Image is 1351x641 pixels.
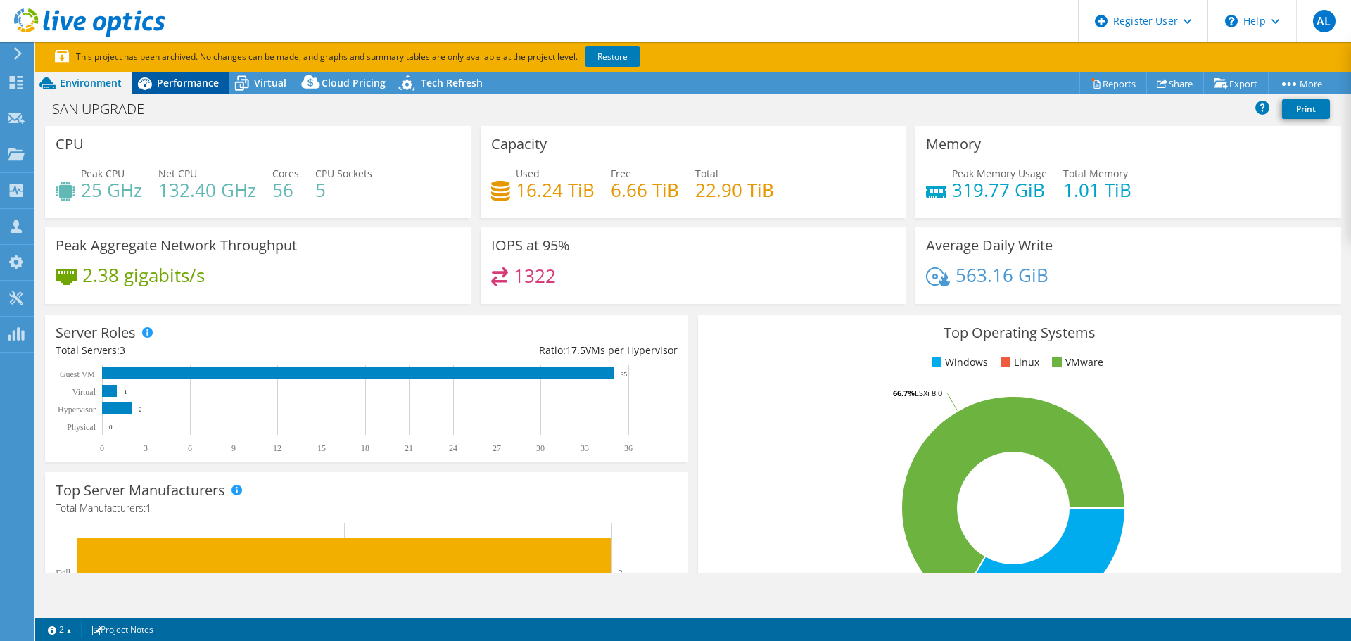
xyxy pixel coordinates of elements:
[926,137,981,152] h3: Memory
[952,167,1047,180] span: Peak Memory Usage
[272,167,299,180] span: Cores
[55,49,744,65] p: This project has been archived. No changes can be made, and graphs and summary tables are only av...
[81,167,125,180] span: Peak CPU
[100,443,104,453] text: 0
[611,182,679,198] h4: 6.66 TiB
[38,621,82,638] a: 2
[695,167,718,180] span: Total
[514,268,556,284] h4: 1322
[915,388,942,398] tspan: ESXi 8.0
[1313,10,1336,32] span: AL
[317,443,326,453] text: 15
[273,443,281,453] text: 12
[272,182,299,198] h4: 56
[157,76,219,89] span: Performance
[536,443,545,453] text: 30
[956,267,1048,283] h4: 563.16 GiB
[1225,15,1238,27] svg: \n
[491,137,547,152] h3: Capacity
[231,443,236,453] text: 9
[315,167,372,180] span: CPU Sockets
[60,76,122,89] span: Environment
[158,182,256,198] h4: 132.40 GHz
[322,76,386,89] span: Cloud Pricing
[254,76,286,89] span: Virtual
[158,167,197,180] span: Net CPU
[585,46,640,67] a: Restore
[67,422,96,432] text: Physical
[421,76,483,89] span: Tech Refresh
[46,101,166,117] h1: SAN UPGRADE
[81,182,142,198] h4: 25 GHz
[109,424,113,431] text: 0
[1268,72,1333,94] a: More
[139,406,142,413] text: 2
[449,443,457,453] text: 24
[1282,99,1330,119] a: Print
[56,137,84,152] h3: CPU
[1048,355,1103,370] li: VMware
[124,388,127,395] text: 1
[893,388,915,398] tspan: 66.7%
[58,405,96,414] text: Hypervisor
[1063,167,1128,180] span: Total Memory
[405,443,413,453] text: 21
[695,182,774,198] h4: 22.90 TiB
[60,369,95,379] text: Guest VM
[146,501,151,514] span: 1
[926,238,1053,253] h3: Average Daily Write
[56,500,678,516] h4: Total Manufacturers:
[709,325,1331,341] h3: Top Operating Systems
[56,483,225,498] h3: Top Server Manufacturers
[315,182,372,198] h4: 5
[81,621,163,638] a: Project Notes
[621,371,628,378] text: 35
[581,443,589,453] text: 33
[56,343,367,358] div: Total Servers:
[516,182,595,198] h4: 16.24 TiB
[120,343,125,357] span: 3
[952,182,1047,198] h4: 319.77 GiB
[1146,72,1204,94] a: Share
[361,443,369,453] text: 18
[188,443,192,453] text: 6
[566,343,585,357] span: 17.5
[56,238,297,253] h3: Peak Aggregate Network Throughput
[72,387,96,397] text: Virtual
[367,343,678,358] div: Ratio: VMs per Hypervisor
[491,238,570,253] h3: IOPS at 95%
[144,443,148,453] text: 3
[516,167,540,180] span: Used
[928,355,988,370] li: Windows
[493,443,501,453] text: 27
[82,267,205,283] h4: 2.38 gigabits/s
[1203,72,1269,94] a: Export
[1063,182,1131,198] h4: 1.01 TiB
[1079,72,1147,94] a: Reports
[619,568,623,576] text: 2
[997,355,1039,370] li: Linux
[56,325,136,341] h3: Server Roles
[611,167,631,180] span: Free
[56,568,70,578] text: Dell
[624,443,633,453] text: 36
